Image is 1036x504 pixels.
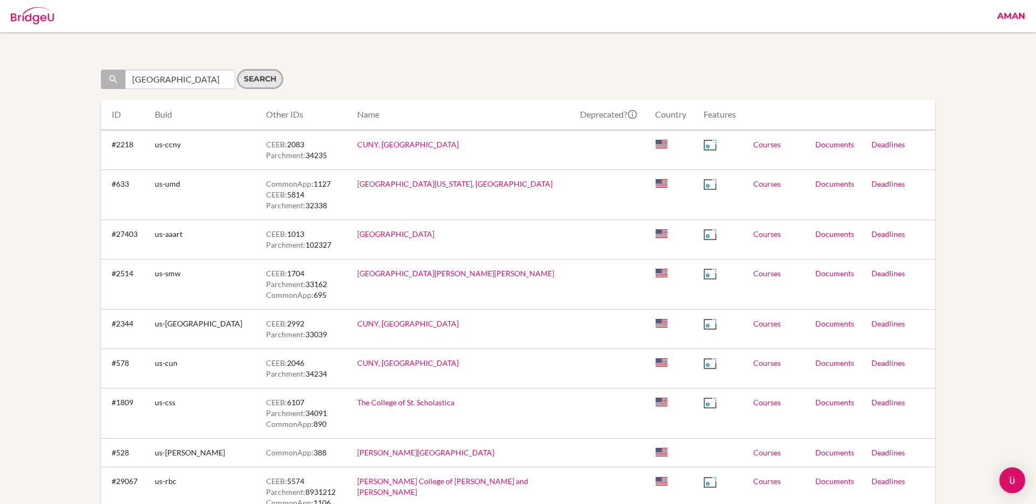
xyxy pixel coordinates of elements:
[815,179,854,188] a: Documents
[704,269,717,280] img: Parchment document sending
[266,279,340,290] div: 33162
[266,408,305,418] span: Parchment:
[655,229,668,239] span: United States of America
[101,438,146,467] td: #528
[266,448,313,457] span: CommonApp:
[146,349,257,388] td: us-cun
[146,309,257,349] td: us-[GEOGRAPHIC_DATA]
[266,268,340,279] div: 1704
[871,229,905,239] a: Deadlines
[101,388,146,438] td: #1809
[266,140,287,149] span: CEEB:
[146,130,257,170] td: us-ccny
[266,190,287,199] span: CEEB:
[357,358,459,367] a: CUNY, [GEOGRAPHIC_DATA]
[815,140,854,149] a: Documents
[101,349,146,388] td: #578
[266,229,287,239] span: CEEB:
[266,319,287,328] span: CEEB:
[146,100,257,130] th: buid
[357,229,434,239] a: [GEOGRAPHIC_DATA]
[266,179,340,189] div: 1127
[266,369,340,379] div: 34234
[753,179,781,188] a: Courses
[237,69,283,89] input: Search
[357,476,528,496] a: [PERSON_NAME] College of [PERSON_NAME] and [PERSON_NAME]
[266,358,340,369] div: 2046
[266,447,340,458] div: 388
[655,139,668,149] span: United States of America
[101,220,146,259] td: #27403
[266,419,313,428] span: CommonApp:
[871,358,905,367] a: Deadlines
[571,100,646,130] th: Deprecated?
[704,358,717,369] img: Parchment document sending
[753,398,781,407] a: Courses
[266,329,340,340] div: 33039
[357,448,494,457] a: [PERSON_NAME][GEOGRAPHIC_DATA]
[266,398,287,407] span: CEEB:
[815,229,854,239] a: Documents
[266,318,340,329] div: 2992
[266,397,340,408] div: 6107
[266,240,340,250] div: 102327
[101,309,146,349] td: #2344
[266,476,287,486] span: CEEB:
[655,358,668,367] span: United States of America
[266,179,313,188] span: CommonApp:
[753,358,781,367] a: Courses
[266,358,287,367] span: CEEB:
[11,7,54,24] img: Bridge-U
[266,419,340,430] div: 890
[357,398,454,407] a: The College of St. Scholastica
[655,268,668,278] span: United States of America
[815,269,854,278] a: Documents
[266,290,340,301] div: 695
[815,476,854,486] a: Documents
[266,369,305,378] span: Parchment:
[146,220,257,259] td: us-aaart
[257,100,349,130] th: IDs this university is known by in different schemes
[871,319,905,328] a: Deadlines
[266,229,340,240] div: 1013
[357,179,553,188] a: [GEOGRAPHIC_DATA][US_STATE], [GEOGRAPHIC_DATA]
[871,179,905,188] a: Deadlines
[871,140,905,149] a: Deadlines
[266,487,305,496] span: Parchment:
[65,8,168,24] div: Admin: Universities
[753,476,781,486] a: Courses
[815,319,854,328] a: Documents
[871,476,905,486] a: Deadlines
[266,201,305,210] span: Parchment:
[101,100,146,130] th: ID
[146,438,257,467] td: us-[PERSON_NAME]
[101,259,146,309] td: #2514
[266,280,305,289] span: Parchment:
[815,398,854,407] a: Documents
[266,290,313,299] span: CommonApp:
[655,397,668,407] span: United States of America
[704,477,717,488] img: Parchment document sending
[655,318,668,328] span: United States of America
[146,169,257,220] td: us-umd
[704,319,717,330] img: Parchment document sending
[753,448,781,457] a: Courses
[101,130,146,170] td: #2218
[704,179,717,190] img: Parchment document sending
[357,269,554,278] a: [GEOGRAPHIC_DATA][PERSON_NAME][PERSON_NAME]
[655,476,668,486] span: United States of America
[266,139,340,150] div: 2083
[146,259,257,309] td: us-smw
[101,169,146,220] td: #633
[695,100,745,130] th: Features
[753,140,781,149] a: Courses
[704,229,717,240] img: Parchment document sending
[704,398,717,408] img: Parchment document sending
[357,319,459,328] a: CUNY, [GEOGRAPHIC_DATA]
[266,150,340,161] div: 34235
[266,240,305,249] span: Parchment:
[266,487,340,498] div: 8931212
[349,100,572,130] th: Name
[815,448,854,457] a: Documents
[655,447,668,457] span: United States of America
